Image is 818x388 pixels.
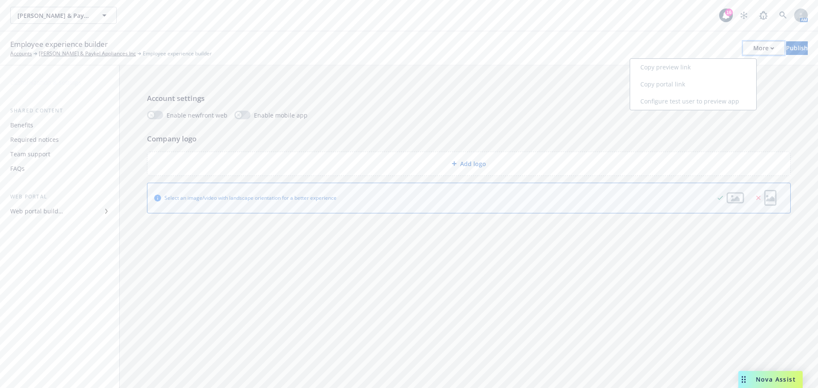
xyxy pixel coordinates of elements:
div: Customization & settings [10,76,81,89]
span: Add logo [460,159,486,168]
div: Web portal [7,193,112,201]
a: Customization & settings [7,76,112,89]
div: Add logo [147,152,791,176]
p: Account settings [147,93,791,104]
div: Web portal builder [10,204,63,218]
div: Team support [10,147,50,161]
a: Accounts [10,50,32,57]
div: Select an image/video with landscape orientation for a better experience [164,194,337,201]
div: More [753,42,774,55]
span: [PERSON_NAME] & Paykel Appliances Inc [17,11,91,20]
div: Benefits [10,118,33,132]
span: Enable newfront web [167,111,228,120]
a: Team support [7,147,112,161]
a: Search [775,7,792,24]
span: Enable mobile app [254,111,308,120]
a: Web portal builder [7,204,112,218]
div: Shared content [7,106,112,115]
a: FAQs [7,162,112,175]
a: Benefits [7,118,112,132]
a: Report a Bug [755,7,772,24]
p: Company logo [147,133,791,144]
button: [PERSON_NAME] & Paykel Appliances Inc [10,7,117,24]
span: Nova Assist [756,376,796,383]
div: Publish [786,42,808,55]
button: Publish [786,41,808,55]
div: FAQs [10,162,25,175]
div: 16 [725,9,733,16]
div: Required notices [10,133,59,147]
a: [PERSON_NAME] & Paykel Appliances Inc [39,50,136,57]
a: Stop snowing [735,7,752,24]
div: Drag to move [738,371,749,388]
span: Employee experience builder [143,50,212,57]
button: Nova Assist [738,371,803,388]
span: Employee experience builder [10,39,108,50]
button: More [743,41,784,55]
a: Required notices [7,133,112,147]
